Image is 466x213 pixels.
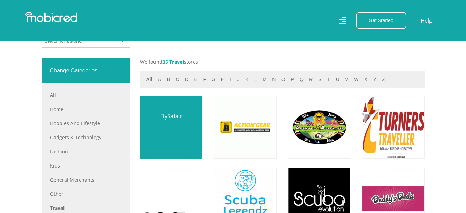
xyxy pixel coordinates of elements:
[343,75,350,83] button: v
[162,59,168,65] span: 35
[50,120,121,127] a: Hobbies and Lifestyle
[42,58,130,83] div: Change Categories
[50,148,121,155] a: Fashion
[169,59,184,65] span: Travel
[380,75,387,83] button: z
[325,75,333,83] button: t
[362,75,369,83] button: x
[140,58,425,65] p: We found stores
[209,75,217,83] button: g
[183,75,190,83] button: d
[165,75,172,83] button: b
[50,204,121,212] a: Travel
[252,75,259,83] button: l
[192,75,199,83] button: e
[270,75,278,83] button: n
[144,75,155,83] button: All
[44,38,83,44] input: Search for a store...
[298,75,306,83] button: q
[156,75,163,83] button: a
[201,75,208,83] button: f
[219,75,227,83] button: h
[334,75,341,83] button: u
[25,12,77,22] img: Mobicred
[289,75,296,83] button: p
[316,75,324,83] button: s
[279,75,287,83] button: o
[371,75,378,83] button: y
[50,134,121,141] a: Gadgets & Technology
[235,75,242,83] button: j
[356,12,406,29] button: Get Started
[352,75,360,83] button: w
[243,75,250,83] button: k
[420,16,433,25] a: Help
[173,75,181,83] button: c
[50,105,121,113] a: Home
[307,75,315,83] button: r
[50,176,121,183] a: General Merchants
[50,190,121,197] a: Other
[228,75,234,83] button: i
[50,91,121,99] a: All
[50,162,121,169] a: Kids
[260,75,269,83] button: m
